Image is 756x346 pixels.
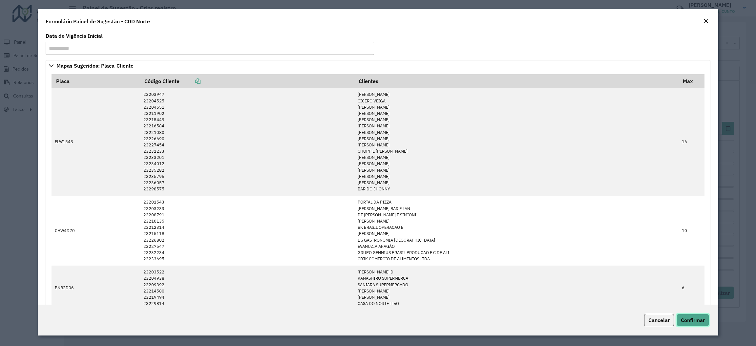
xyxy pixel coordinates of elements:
em: Fechar [703,18,708,24]
span: Cancelar [648,317,670,323]
th: Max [678,74,704,88]
a: Mapas Sugeridos: Placa-Cliente [46,60,710,71]
td: [PERSON_NAME] D KANASHIRO SUPERMERCA SANIARA SUPERMERCADO [PERSON_NAME] [PERSON_NAME] CASA DO NOR... [354,266,679,310]
th: Placa [52,74,140,88]
th: Clientes [354,74,679,88]
button: Confirmar [677,314,709,326]
td: CHW4D70 [52,196,140,266]
td: 16 [678,88,704,196]
td: 23201543 23203233 23208791 23210135 23212314 23215118 23226802 23227547 23232234 23233695 [140,196,354,266]
td: BNB2D06 [52,266,140,310]
td: [PERSON_NAME] CICERO VEIGA [PERSON_NAME] [PERSON_NAME] [PERSON_NAME] [PERSON_NAME] [PERSON_NAME] ... [354,88,679,196]
td: 23203522 23204938 23209392 23214580 23219494 23229814 [140,266,354,310]
td: 23203947 23204525 23204551 23211902 23215449 23216584 23221080 23226690 23227454 23231233 2323320... [140,88,354,196]
a: Copiar [179,78,200,84]
h4: Formulário Painel de Sugestão - CDD Norte [46,17,150,25]
td: 10 [678,196,704,266]
td: 6 [678,266,704,310]
label: Data de Vigência Inicial [46,32,103,40]
td: PORTAL DA PIZZA [PERSON_NAME] BAR E LAN DE [PERSON_NAME] E SIMIONI [PERSON_NAME] BK BRASIL OPERAC... [354,196,679,266]
span: Confirmar [681,317,705,323]
button: Close [701,17,710,26]
td: ELW1543 [52,88,140,196]
button: Cancelar [644,314,674,326]
span: Mapas Sugeridos: Placa-Cliente [56,63,134,68]
th: Código Cliente [140,74,354,88]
